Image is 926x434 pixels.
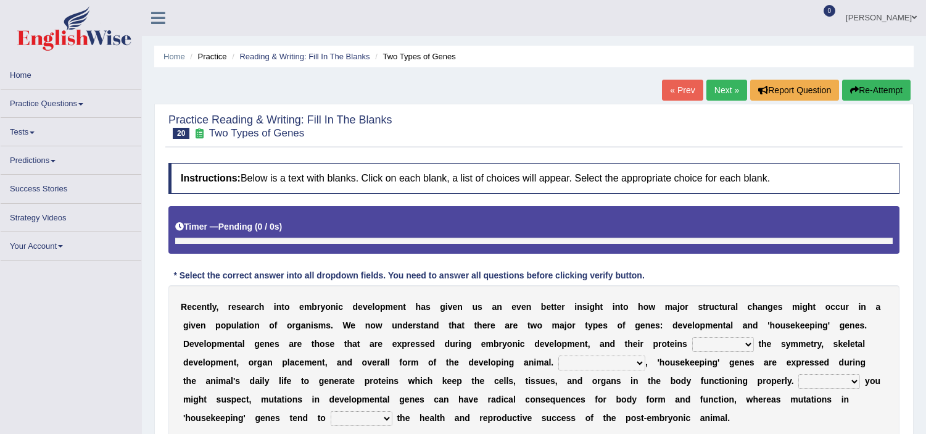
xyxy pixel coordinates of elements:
a: Home [163,52,185,61]
b: u [472,302,477,312]
b: , [216,302,218,312]
b: r [510,320,513,330]
b: u [392,320,397,330]
b: n [229,339,235,349]
b: t [357,339,360,349]
b: n [254,320,260,330]
b: o [617,320,622,330]
b: r [706,302,709,312]
b: e [800,320,805,330]
h2: Practice Reading & Writing: Fill In The Blanks [168,114,392,139]
b: o [249,320,255,330]
b: e [845,320,850,330]
b: w [376,320,382,330]
b: e [297,339,302,349]
b: n [526,302,532,312]
b: r [685,302,688,312]
b: e [368,302,373,312]
b: h [452,320,457,330]
b: p [700,320,705,330]
b: t [554,302,557,312]
b: t [723,320,726,330]
b: o [825,302,831,312]
b: a [289,339,294,349]
b: e [511,302,516,312]
b: s [420,339,425,349]
b: n [645,320,651,330]
b: i [587,302,590,312]
b: c [714,302,719,312]
b: t [551,302,554,312]
b: g [254,339,260,349]
b: d [429,339,435,349]
b: o [695,320,700,330]
b: a [875,302,880,312]
b: m [318,320,326,330]
b: a [672,302,677,312]
li: Practice [187,51,226,62]
a: « Prev [662,80,703,101]
b: f [622,320,626,330]
b: t [585,320,588,330]
b: h [347,339,352,349]
b: a [352,339,357,349]
button: Report Question [750,80,839,101]
h4: Below is a text with blanks. Click on each blank, a list of choices will appear. Select the appro... [168,163,899,194]
b: a [238,339,242,349]
b: h [595,302,600,312]
b: i [815,320,817,330]
b: g [440,302,445,312]
b: e [189,339,194,349]
b: p [809,320,815,330]
b: p [215,320,221,330]
b: l [735,302,738,312]
b: t [403,302,406,312]
b: a [239,320,244,330]
div: * Select the correct answer into all dropdown fields. You need to answer all questions before cli... [168,269,650,282]
b: m [665,302,672,312]
b: t [312,339,315,349]
b: i [188,320,191,330]
b: g [589,302,595,312]
b: a [246,302,251,312]
b: s [582,302,587,312]
b: i [858,302,861,312]
b: o [269,320,275,330]
b: n [717,320,723,330]
b: y [320,302,325,312]
b: m [552,320,560,330]
b: s [326,320,331,330]
b: s [313,320,318,330]
b: i [445,302,448,312]
b: h [477,320,482,330]
b: n [763,302,768,312]
b: t [527,320,531,330]
b: n [365,320,371,330]
b: v [194,339,199,349]
b: i [458,339,461,349]
b: e [598,320,603,330]
b: e [482,320,487,330]
b: n [850,320,855,330]
b: l [730,320,733,330]
b: 0 / 0s [258,222,279,232]
b: t [449,320,452,330]
b: e [481,339,486,349]
h5: Timer — [175,222,282,232]
b: t [244,320,247,330]
b: x [397,339,402,349]
b: a [743,320,748,330]
b: ' [767,320,769,330]
b: s [236,302,241,312]
b: n [748,320,753,330]
a: Practice Questions [1,90,141,114]
b: e [392,339,397,349]
b: u [231,320,237,330]
b: n [397,320,403,330]
b: o [325,302,331,312]
b: n [497,302,502,312]
b: g [767,302,773,312]
b: d [672,320,678,330]
b: i [336,302,338,312]
b: o [320,339,325,349]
